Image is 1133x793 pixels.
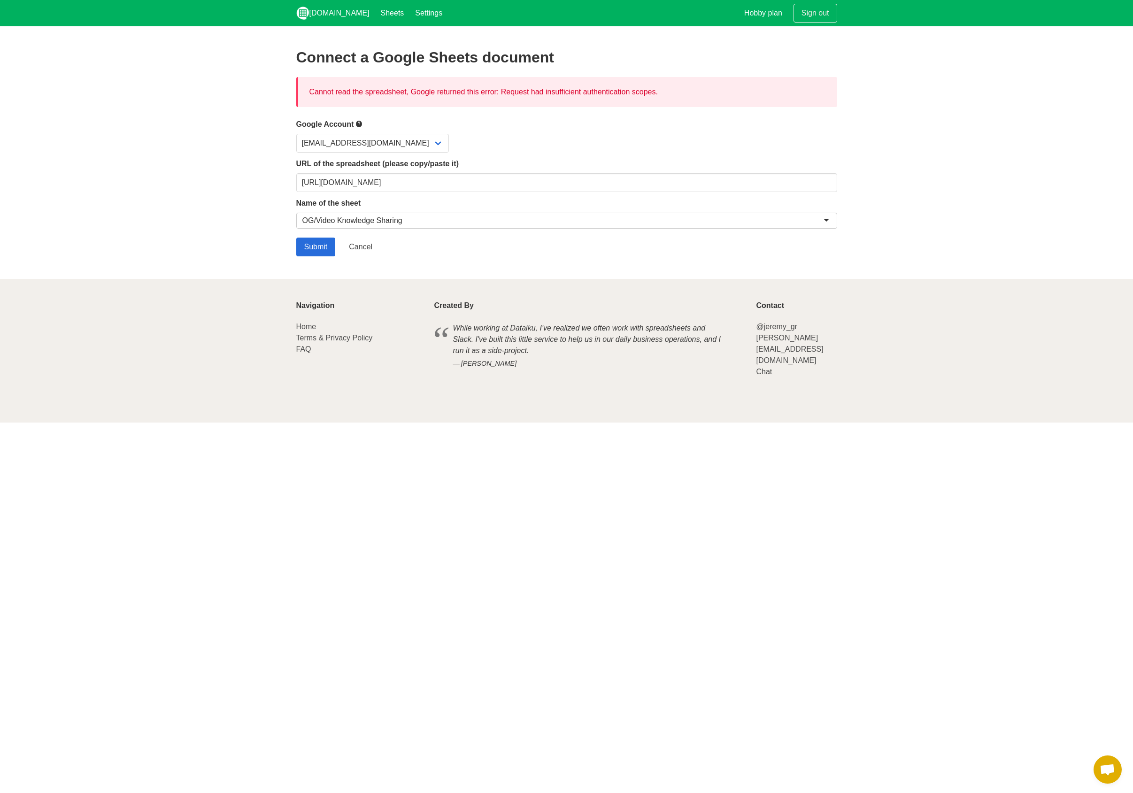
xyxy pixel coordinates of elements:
cite: [PERSON_NAME] [453,359,726,369]
a: [PERSON_NAME][EMAIL_ADDRESS][DOMAIN_NAME] [756,334,823,364]
a: Cancel [341,238,380,256]
blockquote: While working at Dataiku, I've realized we often work with spreadsheets and Slack. I've built thi... [434,321,745,370]
label: Google Account [296,118,837,130]
a: Terms & Privacy Policy [296,334,373,342]
a: FAQ [296,345,311,353]
input: Should start with https://docs.google.com/spreadsheets/d/ [296,173,837,192]
img: logo_v2_white.png [296,7,309,20]
div: Open chat [1094,755,1122,784]
label: Name of the sheet [296,198,837,209]
a: Chat [756,368,772,376]
div: OG/Video Knowledge Sharing [302,216,402,225]
input: Submit [296,238,336,256]
a: Sign out [794,4,837,23]
div: Cannot read the spreadsheet, Google returned this error: Request had insufficient authentication ... [296,77,837,107]
a: Home [296,323,316,331]
a: @jeremy_gr [756,323,797,331]
p: Contact [756,301,837,310]
p: Created By [434,301,745,310]
label: URL of the spreadsheet (please copy/paste it) [296,158,837,169]
p: Navigation [296,301,423,310]
h2: Connect a Google Sheets document [296,49,837,66]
